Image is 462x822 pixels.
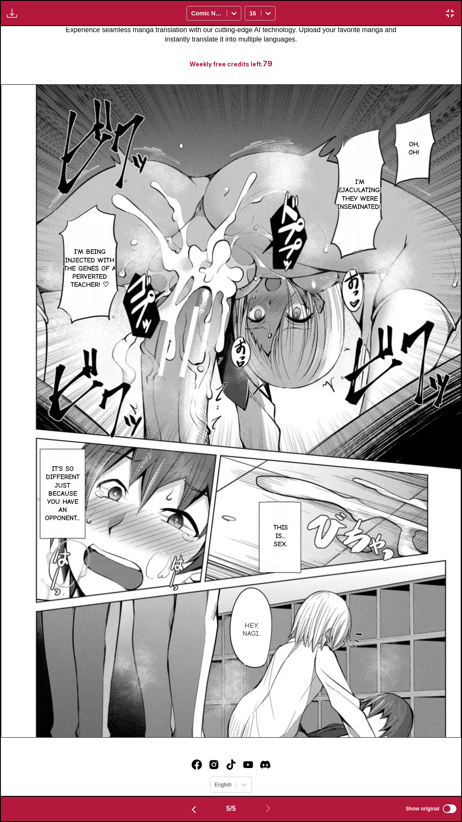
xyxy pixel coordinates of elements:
span: 5 / 5 [226,805,236,813]
p: I'm ejaculating! They were inseminated!! [335,176,384,213]
p: Hey, nagi... [241,620,263,640]
input: Show original [443,804,456,813]
p: This is... Sex. [266,522,295,550]
p: It's so different just because you have an opponent... [43,463,82,524]
img: Previous page [189,804,199,815]
img: Next page [263,803,273,813]
img: Manga Panel [1,84,461,737]
p: I'm being injected with the genes of a perverted teacher! ♡ [61,246,119,291]
p: Oh, oh! [403,139,425,158]
span: Show original [406,806,439,812]
img: Download translated images [7,8,17,18]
